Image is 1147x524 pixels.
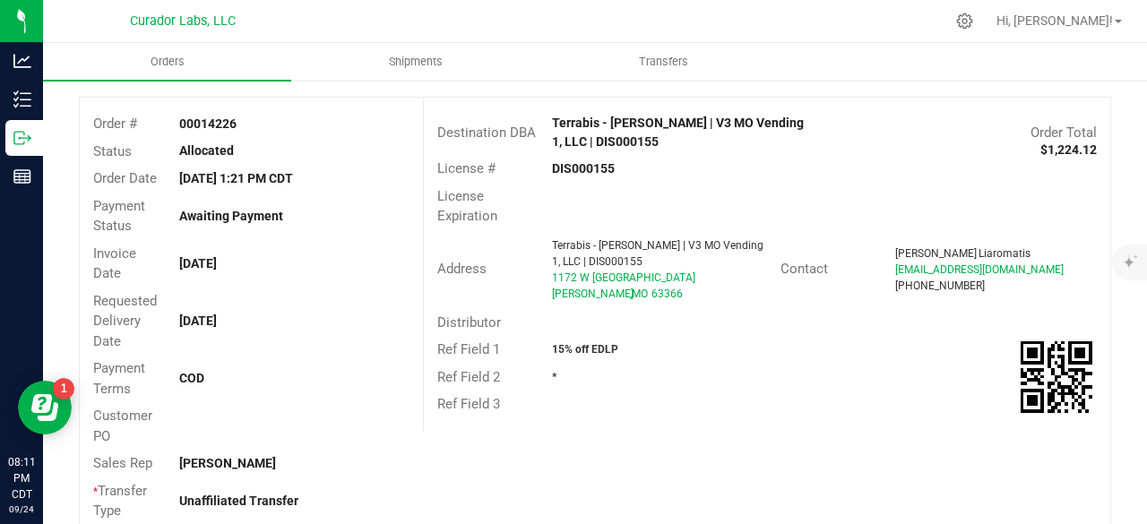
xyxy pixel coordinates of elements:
[93,360,145,397] span: Payment Terms
[552,116,804,149] strong: Terrabis - [PERSON_NAME] | V3 MO Vending 1, LLC | DIS000155
[13,129,31,147] inline-svg: Outbound
[8,454,35,503] p: 08:11 PM CDT
[895,279,985,292] span: [PHONE_NUMBER]
[552,271,695,284] span: 1172 W [GEOGRAPHIC_DATA]
[979,247,1031,260] span: Liaromatis
[552,161,615,176] strong: DIS000155
[8,503,35,516] p: 09/24
[130,13,236,29] span: Curador Labs, LLC
[1021,341,1092,413] img: Scan me!
[179,171,293,185] strong: [DATE] 1:21 PM CDT
[651,288,683,300] span: 63366
[291,43,539,81] a: Shipments
[895,247,977,260] span: [PERSON_NAME]
[179,116,237,131] strong: 00014226
[895,263,1064,276] span: [EMAIL_ADDRESS][DOMAIN_NAME]
[179,143,234,158] strong: Allocated
[437,369,500,385] span: Ref Field 2
[179,256,217,271] strong: [DATE]
[13,168,31,185] inline-svg: Reports
[1040,142,1097,157] strong: $1,224.12
[552,288,634,300] span: [PERSON_NAME]
[53,378,74,399] iframe: Resource center unread badge
[93,143,132,159] span: Status
[93,170,157,186] span: Order Date
[996,13,1113,28] span: Hi, [PERSON_NAME]!
[437,341,500,357] span: Ref Field 1
[632,288,648,300] span: MO
[552,343,618,356] strong: 15% off EDLP
[43,43,291,81] a: Orders
[93,455,152,471] span: Sales Rep
[93,408,152,444] span: Customer PO
[1031,125,1097,141] span: Order Total
[437,125,536,141] span: Destination DBA
[179,371,204,385] strong: COD
[615,54,712,70] span: Transfers
[93,198,145,235] span: Payment Status
[93,116,137,132] span: Order #
[552,239,763,268] span: Terrabis - [PERSON_NAME] | V3 MO Vending 1, LLC | DIS000155
[179,209,283,223] strong: Awaiting Payment
[780,261,828,277] span: Contact
[179,494,298,508] strong: Unaffiliated Transfer
[179,314,217,328] strong: [DATE]
[953,13,976,30] div: Manage settings
[126,54,209,70] span: Orders
[93,483,147,520] span: Transfer Type
[437,396,500,412] span: Ref Field 3
[437,314,501,331] span: Distributor
[539,43,788,81] a: Transfers
[13,52,31,70] inline-svg: Analytics
[93,245,136,282] span: Invoice Date
[13,90,31,108] inline-svg: Inventory
[630,288,632,300] span: ,
[179,456,276,470] strong: [PERSON_NAME]
[93,293,157,349] span: Requested Delivery Date
[437,261,487,277] span: Address
[1021,341,1092,413] qrcode: 00014226
[437,160,496,176] span: License #
[365,54,467,70] span: Shipments
[437,188,497,225] span: License Expiration
[18,381,72,434] iframe: Resource center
